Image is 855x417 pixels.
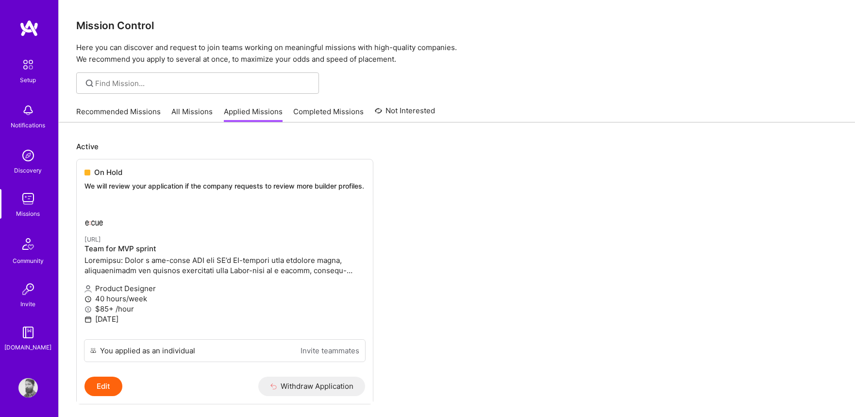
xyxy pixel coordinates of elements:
img: Invite [18,279,38,299]
a: User Avatar [16,378,40,398]
div: You applied as an individual [100,346,195,356]
a: All Missions [172,106,213,122]
i: icon Clock [84,295,92,303]
p: We will review your application if the company requests to review more builder profiles. [84,181,365,191]
div: Notifications [11,120,46,130]
span: On Hold [94,167,122,177]
div: Discovery [15,165,42,175]
p: [DATE] [84,314,365,324]
div: Setup [20,75,36,85]
button: Edit [84,377,122,396]
div: Invite [21,299,36,309]
a: Invite teammates [301,346,359,356]
small: [URL] [84,236,101,243]
p: Here you can discover and request to join teams working on meaningful missions with high-quality ... [76,42,838,65]
p: $85+ /hour [84,304,365,314]
img: guide book [18,323,38,342]
a: Applied Missions [224,106,283,122]
i: icon Calendar [84,316,92,323]
img: bell [18,101,38,120]
p: Loremipsu: Dolor s ame-conse ADI eli SE’d EI-tempori utla etdolore magna, aliquaenimadm ven quisn... [84,255,365,276]
h3: Mission Control [76,19,838,32]
a: Ecue.ai company logo[URL]Team for MVP sprintLoremipsu: Dolor s ame-conse ADI eli SE’d EI-tempori ... [77,203,373,339]
img: Community [17,232,40,256]
p: Product Designer [84,283,365,294]
div: Missions [17,208,40,219]
input: Find Mission... [96,78,312,88]
img: User Avatar [18,378,38,398]
p: 40 hours/week [84,294,365,304]
p: Active [76,141,838,152]
img: teamwork [18,189,38,208]
div: Community [13,256,44,266]
i: icon Applicant [84,285,92,293]
h4: Team for MVP sprint [84,244,365,253]
a: Recommended Missions [76,106,161,122]
img: setup [18,54,38,75]
i: icon MoneyGray [84,306,92,313]
div: [DOMAIN_NAME] [5,342,52,352]
button: Withdraw Application [258,377,366,396]
a: Not Interested [375,105,436,122]
img: discovery [18,146,38,165]
img: logo [19,19,39,37]
i: icon SearchGrey [84,78,95,89]
img: Ecue.ai company logo [84,210,104,230]
a: Completed Missions [294,106,364,122]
